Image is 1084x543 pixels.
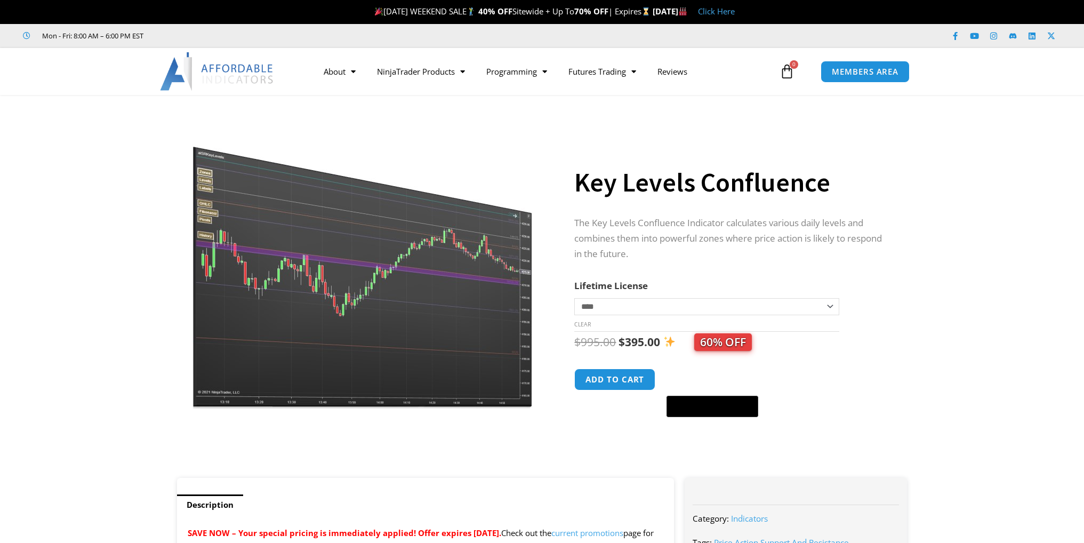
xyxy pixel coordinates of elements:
[667,396,758,417] button: Buy with GPay
[764,56,810,87] a: 0
[664,336,675,347] img: ✨
[574,6,608,17] strong: 70% OFF
[192,114,535,409] img: Key Levels 1 | Affordable Indicators – NinjaTrader
[375,7,383,15] img: 🎉
[574,321,591,328] a: Clear options
[574,215,886,262] p: The Key Levels Confluence Indicator calculates various daily levels and combines them into powerf...
[574,280,648,292] label: Lifetime License
[790,60,798,69] span: 0
[653,6,687,17] strong: [DATE]
[694,333,752,351] span: 60% OFF
[467,7,475,15] img: 🏌️‍♂️
[313,59,777,84] nav: Menu
[574,369,655,390] button: Add to cart
[366,59,476,84] a: NinjaTrader Products
[642,7,650,15] img: ⌛
[478,6,512,17] strong: 40% OFF
[832,68,898,76] span: MEMBERS AREA
[558,59,647,84] a: Futures Trading
[177,494,243,515] a: Description
[679,7,687,15] img: 🏭
[693,513,729,524] span: Category:
[574,334,616,349] bdi: 995.00
[619,334,625,349] span: $
[664,367,760,393] iframe: Secure express checkout frame
[698,6,735,17] a: Click Here
[574,334,581,349] span: $
[188,528,501,538] span: SAVE NOW – Your special pricing is immediately applied! Offer expires [DATE].
[160,52,275,91] img: LogoAI | Affordable Indicators – NinjaTrader
[158,30,318,41] iframe: Customer reviews powered by Trustpilot
[39,29,143,42] span: Mon - Fri: 8:00 AM – 6:00 PM EST
[821,61,910,83] a: MEMBERS AREA
[731,513,768,524] a: Indicators
[574,164,886,201] h1: Key Levels Confluence
[647,59,698,84] a: Reviews
[372,6,652,17] span: [DATE] WEEKEND SALE Sitewide + Up To | Expires
[619,334,660,349] bdi: 395.00
[313,59,366,84] a: About
[551,528,623,538] a: current promotions
[476,59,558,84] a: Programming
